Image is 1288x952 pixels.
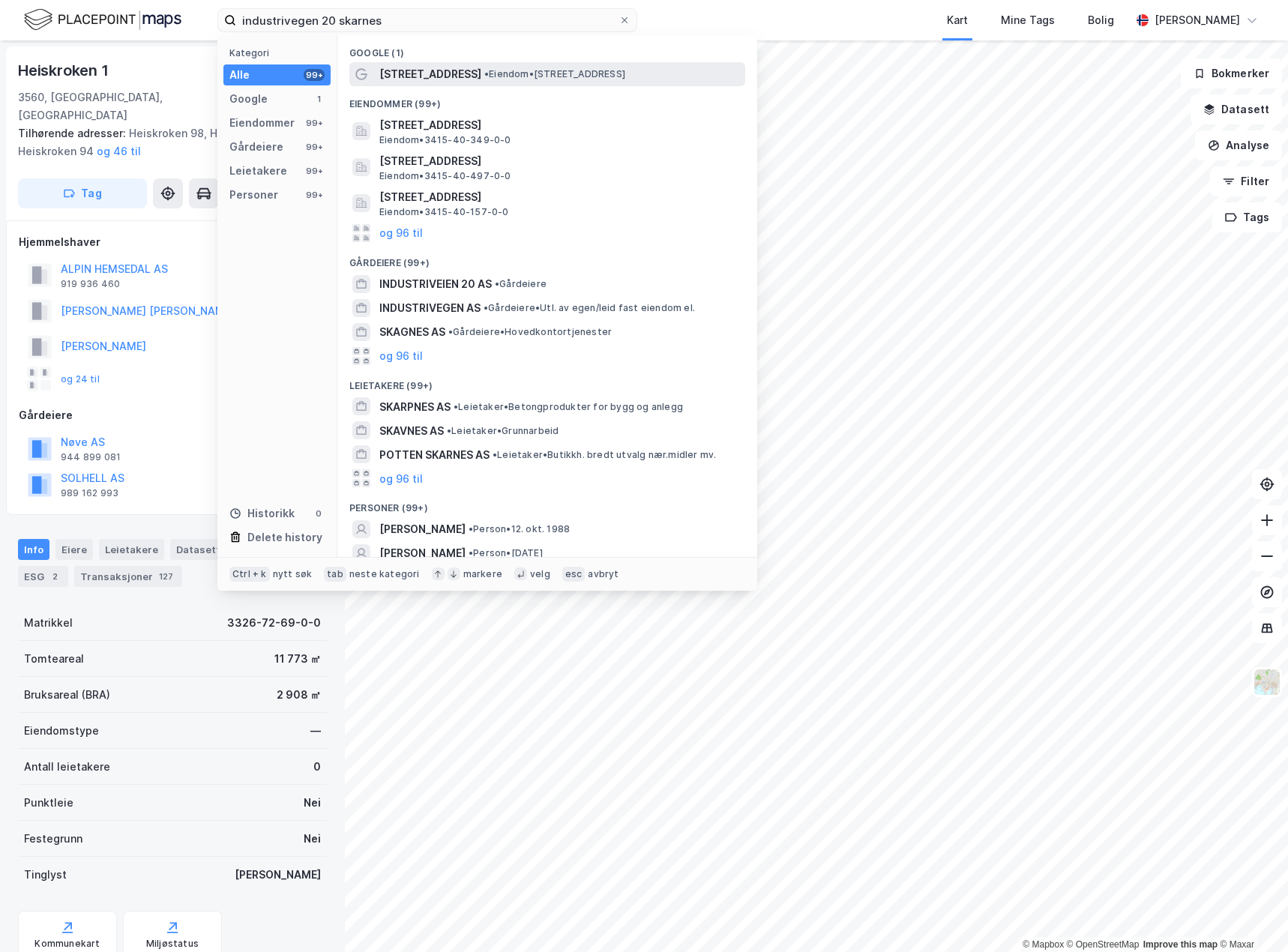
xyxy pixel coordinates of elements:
[47,569,62,584] div: 2
[1155,11,1240,29] div: [PERSON_NAME]
[24,686,110,704] div: Bruksareal (BRA)
[349,568,420,580] div: neste kategori
[324,567,346,582] div: tab
[1067,939,1140,950] a: OpenStreetMap
[74,566,182,587] div: Transaksjoner
[310,722,321,740] div: —
[337,368,757,395] div: Leietakere (99+)
[229,186,278,204] div: Personer
[493,449,716,461] span: Leietaker • Butikkh. bredt utvalg nær.midler mv.
[379,446,490,464] span: POTTEN SKARNES AS
[379,398,451,416] span: SKARPNES AS
[337,86,757,113] div: Eiendommer (99+)
[1195,130,1282,160] button: Analyse
[484,68,625,80] span: Eiendom • [STREET_ADDRESS]
[379,206,509,218] span: Eiendom • 3415-40-157-0-0
[146,938,199,950] div: Miljøstatus
[18,539,49,560] div: Info
[24,830,82,848] div: Festegrunn
[379,323,445,341] span: SKAGNES AS
[530,568,550,580] div: velg
[495,278,499,289] span: •
[379,544,466,562] span: [PERSON_NAME]
[1191,94,1282,124] button: Datasett
[379,116,739,134] span: [STREET_ADDRESS]
[304,117,325,129] div: 99+
[18,127,129,139] span: Tilhørende adresser:
[379,299,481,317] span: INDUSTRIVEGEN AS
[304,69,325,81] div: 99+
[55,539,93,560] div: Eiere
[61,278,120,290] div: 919 936 460
[304,165,325,177] div: 99+
[24,866,67,884] div: Tinglyst
[24,614,73,632] div: Matrikkel
[469,547,473,558] span: •
[454,401,458,412] span: •
[1001,11,1055,29] div: Mine Tags
[484,302,695,314] span: Gårdeiere • Utl. av egen/leid fast eiendom el.
[18,566,68,587] div: ESG
[99,539,164,560] div: Leietakere
[379,188,739,206] span: [STREET_ADDRESS]
[493,449,497,460] span: •
[562,567,586,582] div: esc
[379,65,481,83] span: [STREET_ADDRESS]
[273,568,313,580] div: nytt søk
[229,567,270,582] div: Ctrl + k
[229,504,295,522] div: Historikk
[484,68,489,79] span: •
[19,233,326,251] div: Hjemmelshaver
[229,114,295,132] div: Eiendommer
[484,302,488,313] span: •
[1143,939,1218,950] a: Improve this map
[24,794,73,812] div: Punktleie
[34,938,100,950] div: Kommunekart
[448,326,612,338] span: Gårdeiere • Hovedkontortjenester
[454,401,683,413] span: Leietaker • Betongprodukter for bygg og anlegg
[469,523,570,535] span: Person • 12. okt. 1988
[1212,202,1282,232] button: Tags
[61,451,121,463] div: 944 899 081
[18,58,112,82] div: Heiskroken 1
[274,650,321,668] div: 11 773 ㎡
[447,425,559,437] span: Leietaker • Grunnarbeid
[447,425,451,436] span: •
[1210,166,1282,196] button: Filter
[18,124,315,160] div: Heiskroken 98, Heiskroken 96, Heiskroken 94
[588,568,619,580] div: avbryt
[469,523,473,534] span: •
[18,178,147,208] button: Tag
[61,487,118,499] div: 989 162 993
[337,245,757,272] div: Gårdeiere (99+)
[379,224,423,242] button: og 96 til
[313,507,325,519] div: 0
[227,614,321,632] div: 3326-72-69-0-0
[337,490,757,517] div: Personer (99+)
[469,547,543,559] span: Person • [DATE]
[229,47,331,58] div: Kategori
[247,528,322,546] div: Delete history
[1181,58,1282,88] button: Bokmerker
[313,758,321,776] div: 0
[1213,880,1288,952] div: Kontrollprogram for chat
[337,35,757,62] div: Google (1)
[156,569,176,584] div: 127
[235,866,321,884] div: [PERSON_NAME]
[19,406,326,424] div: Gårdeiere
[379,422,444,440] span: SKAVNES AS
[170,539,226,560] div: Datasett
[1253,668,1281,696] img: Z
[304,794,321,812] div: Nei
[229,162,287,180] div: Leietakere
[229,66,250,84] div: Alle
[229,90,268,108] div: Google
[379,170,511,182] span: Eiendom • 3415-40-497-0-0
[379,469,423,487] button: og 96 til
[229,138,283,156] div: Gårdeiere
[313,93,325,105] div: 1
[24,650,84,668] div: Tomteareal
[304,830,321,848] div: Nei
[379,347,423,365] button: og 96 til
[304,141,325,153] div: 99+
